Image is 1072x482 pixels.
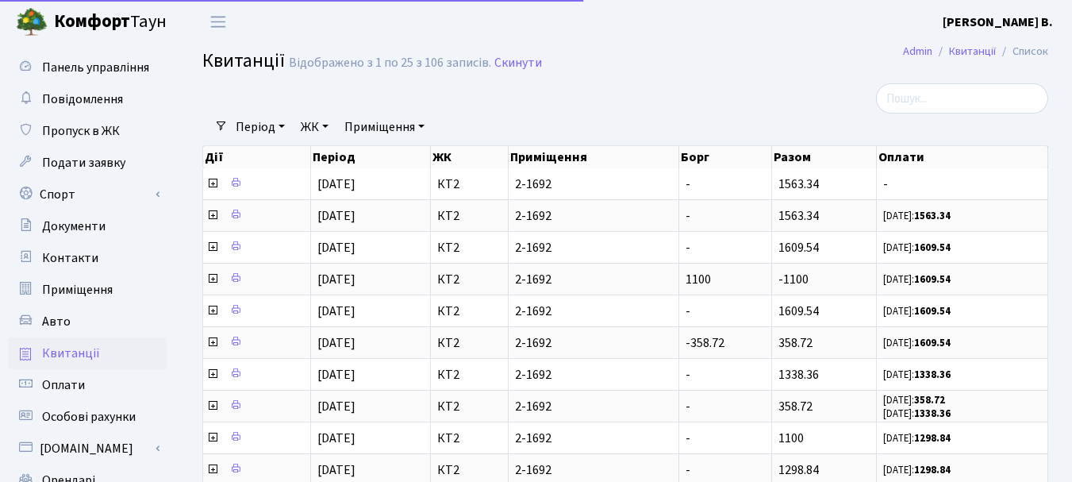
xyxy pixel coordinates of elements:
[515,210,672,222] span: 2-1692
[311,146,431,168] th: Період
[883,463,951,477] small: [DATE]:
[8,433,167,465] a: [DOMAIN_NAME]
[883,431,951,445] small: [DATE]:
[879,35,1072,68] nav: breadcrumb
[943,13,1053,32] a: [PERSON_NAME] В.
[914,407,951,421] b: 1338.36
[515,432,672,445] span: 2-1692
[229,114,291,141] a: Період
[914,241,951,255] b: 1609.54
[8,306,167,337] a: Авто
[431,146,509,168] th: ЖК
[317,271,355,288] span: [DATE]
[778,207,819,225] span: 1563.34
[914,463,951,477] b: 1298.84
[202,47,285,75] span: Квитанції
[54,9,130,34] b: Комфорт
[515,464,672,476] span: 2-1692
[914,336,951,350] b: 1609.54
[437,368,501,381] span: КТ2
[317,398,355,415] span: [DATE]
[883,368,951,382] small: [DATE]:
[914,368,951,382] b: 1338.36
[679,146,772,168] th: Борг
[686,430,690,447] span: -
[778,461,819,479] span: 1298.84
[317,366,355,384] span: [DATE]
[54,9,167,36] span: Таун
[203,146,311,168] th: Дії
[914,431,951,445] b: 1298.84
[317,239,355,256] span: [DATE]
[8,274,167,306] a: Приміщення
[42,249,98,267] span: Контакти
[876,83,1048,114] input: Пошук...
[437,400,501,413] span: КТ2
[778,334,813,352] span: 358.72
[883,407,951,421] small: [DATE]:
[338,114,431,141] a: Приміщення
[914,272,951,287] b: 1609.54
[914,393,945,407] b: 358.72
[42,345,100,362] span: Квитанції
[8,115,167,147] a: Пропуск в ЖК
[515,368,672,381] span: 2-1692
[8,52,167,83] a: Панель управління
[903,43,932,60] a: Admin
[883,336,951,350] small: [DATE]:
[686,334,724,352] span: -358.72
[8,83,167,115] a: Повідомлення
[437,432,501,445] span: КТ2
[8,242,167,274] a: Контакти
[294,114,335,141] a: ЖК
[515,400,672,413] span: 2-1692
[8,179,167,210] a: Спорт
[778,175,819,193] span: 1563.34
[437,273,501,286] span: КТ2
[16,6,48,38] img: logo.png
[778,398,813,415] span: 358.72
[317,334,355,352] span: [DATE]
[42,408,136,426] span: Особові рахунки
[317,175,355,193] span: [DATE]
[686,207,690,225] span: -
[949,43,996,60] a: Квитанції
[42,218,106,235] span: Документи
[317,461,355,479] span: [DATE]
[778,366,819,384] span: 1338.36
[772,146,877,168] th: Разом
[8,337,167,369] a: Квитанції
[686,461,690,479] span: -
[515,337,672,349] span: 2-1692
[42,313,71,330] span: Авто
[778,430,804,447] span: 1100
[317,207,355,225] span: [DATE]
[289,56,491,71] div: Відображено з 1 по 25 з 106 записів.
[437,210,501,222] span: КТ2
[515,273,672,286] span: 2-1692
[877,146,1048,168] th: Оплати
[996,43,1048,60] li: Список
[42,122,120,140] span: Пропуск в ЖК
[883,272,951,287] small: [DATE]:
[883,304,951,318] small: [DATE]:
[8,210,167,242] a: Документи
[686,366,690,384] span: -
[883,393,945,407] small: [DATE]:
[42,376,85,394] span: Оплати
[686,175,690,193] span: -
[42,59,149,76] span: Панель управління
[42,154,125,172] span: Подати заявку
[8,369,167,401] a: Оплати
[943,13,1053,31] b: [PERSON_NAME] В.
[883,241,951,255] small: [DATE]:
[686,239,690,256] span: -
[8,147,167,179] a: Подати заявку
[509,146,679,168] th: Приміщення
[437,305,501,318] span: КТ2
[686,303,690,320] span: -
[778,271,809,288] span: -1100
[914,304,951,318] b: 1609.54
[914,209,951,223] b: 1563.34
[883,178,1041,191] span: -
